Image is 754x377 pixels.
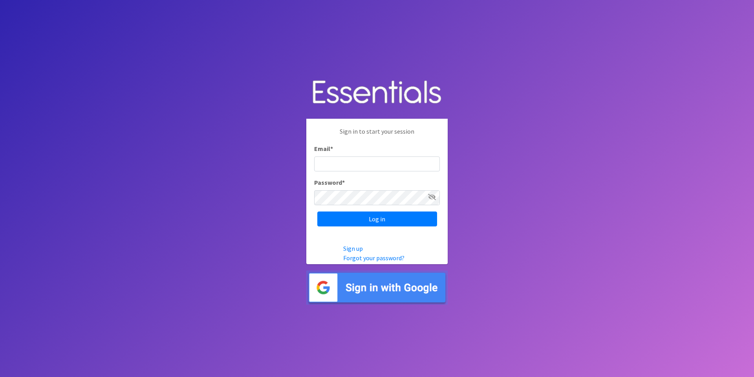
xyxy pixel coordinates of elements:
[306,72,448,113] img: Human Essentials
[314,178,345,187] label: Password
[342,178,345,186] abbr: required
[314,127,440,144] p: Sign in to start your session
[317,211,437,226] input: Log in
[330,145,333,153] abbr: required
[314,144,333,153] label: Email
[343,254,404,262] a: Forgot your password?
[306,270,448,305] img: Sign in with Google
[343,245,363,252] a: Sign up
